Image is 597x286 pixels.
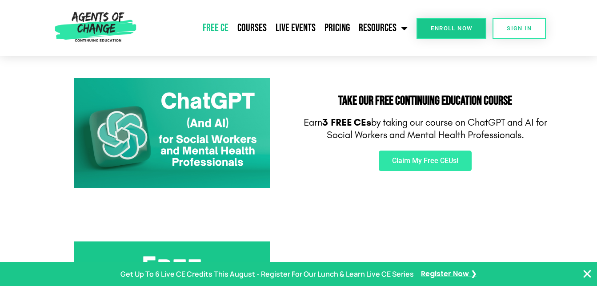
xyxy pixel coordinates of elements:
[417,18,486,39] a: Enroll Now
[379,151,472,171] a: Claim My Free CEUs!
[198,17,233,39] a: Free CE
[354,17,412,39] a: Resources
[392,157,458,164] span: Claim My Free CEUs!
[322,117,371,128] b: 3 FREE CEs
[507,25,532,31] span: SIGN IN
[431,25,472,31] span: Enroll Now
[320,17,354,39] a: Pricing
[421,268,477,281] a: Register Now ❯
[140,17,412,39] nav: Menu
[271,17,320,39] a: Live Events
[120,268,414,281] p: Get Up To 6 Live CE Credits This August - Register For Our Lunch & Learn Live CE Series
[233,17,271,39] a: Courses
[303,95,548,107] h2: Take Our FREE Continuing Education Course
[582,269,593,279] button: Close Banner
[303,116,548,142] p: Earn by taking our course on ChatGPT and AI for Social Workers and Mental Health Professionals.
[493,18,546,39] a: SIGN IN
